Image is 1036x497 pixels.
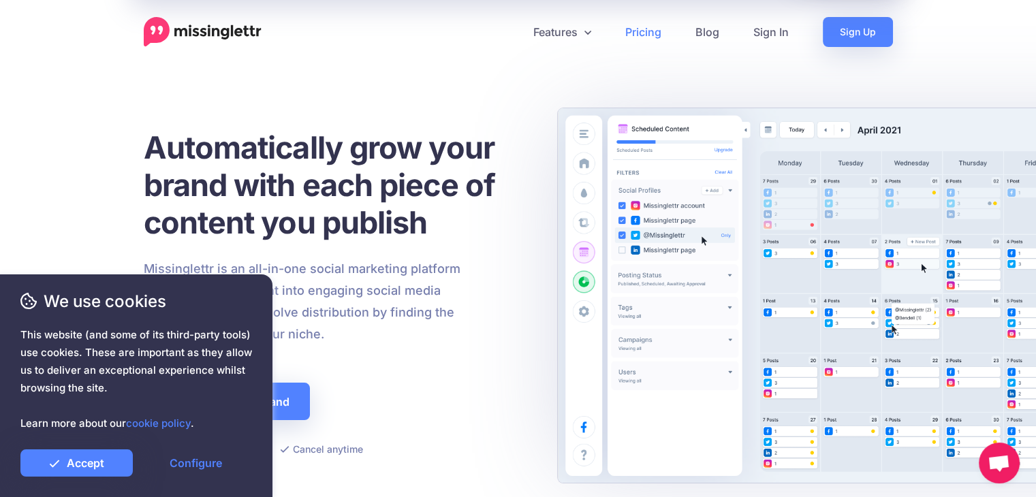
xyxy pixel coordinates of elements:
[678,17,736,47] a: Blog
[144,258,461,345] p: Missinglettr is an all-in-one social marketing platform that turns your content into engaging soc...
[979,443,1020,483] div: Open chat
[20,289,252,313] span: We use cookies
[20,326,252,432] span: This website (and some of its third-party tools) use cookies. These are important as they allow u...
[20,449,133,477] a: Accept
[516,17,608,47] a: Features
[280,440,363,458] li: Cancel anytime
[823,17,893,47] a: Sign Up
[736,17,806,47] a: Sign In
[126,417,191,430] a: cookie policy
[144,129,529,241] h1: Automatically grow your brand with each piece of content you publish
[144,17,262,47] a: Home
[608,17,678,47] a: Pricing
[140,449,252,477] a: Configure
